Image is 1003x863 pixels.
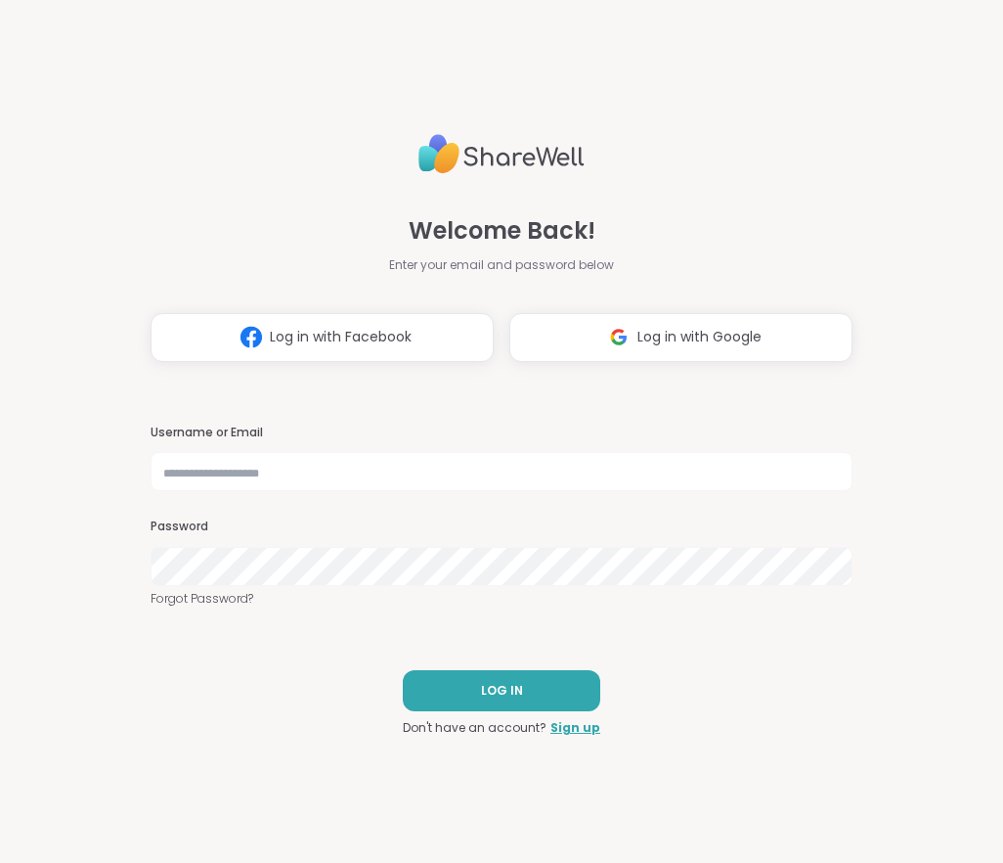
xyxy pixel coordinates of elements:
[389,256,614,274] span: Enter your email and password below
[600,319,637,355] img: ShareWell Logomark
[403,719,546,737] span: Don't have an account?
[233,319,270,355] img: ShareWell Logomark
[151,519,852,535] h3: Password
[151,313,494,362] button: Log in with Facebook
[151,425,852,441] h3: Username or Email
[270,327,412,347] span: Log in with Facebook
[151,590,852,608] a: Forgot Password?
[403,670,600,711] button: LOG IN
[550,719,600,737] a: Sign up
[481,682,523,700] span: LOG IN
[409,213,595,249] span: Welcome Back!
[418,126,585,182] img: ShareWell Logo
[637,327,762,347] span: Log in with Google
[509,313,852,362] button: Log in with Google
